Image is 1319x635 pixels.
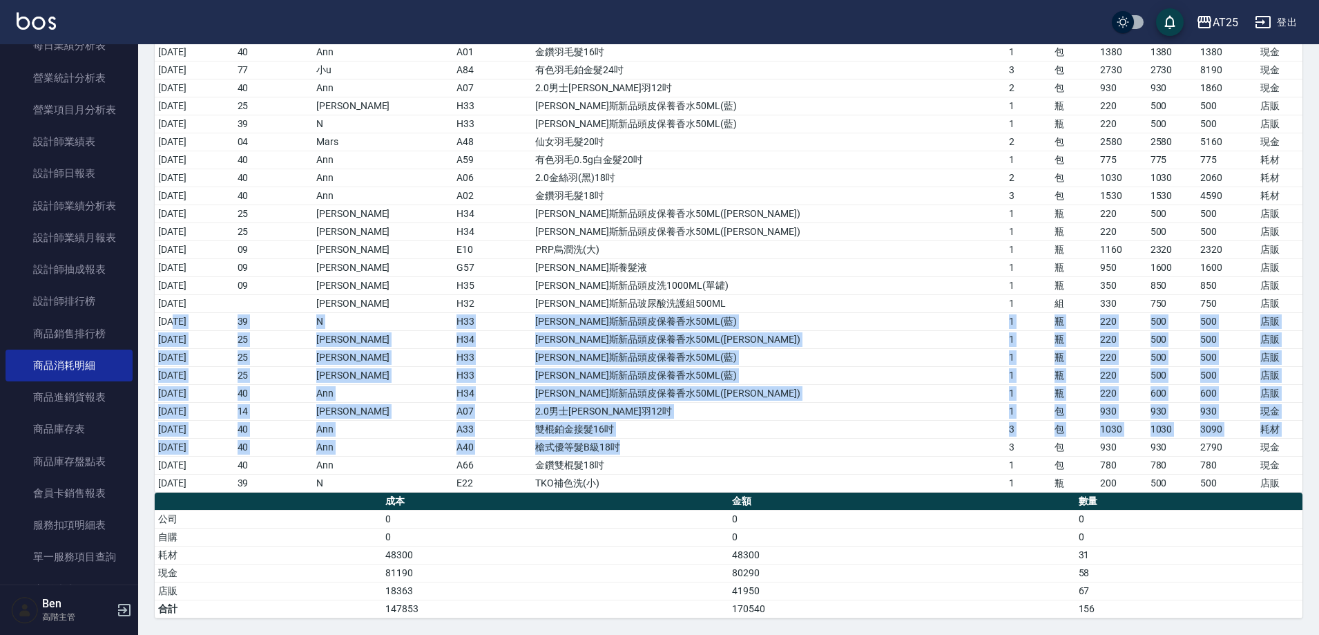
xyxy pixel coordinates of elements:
td: 3 [1005,420,1051,438]
td: 金鑽羽毛髮16吋 [532,43,1005,61]
td: [DATE] [155,438,234,456]
td: 8190 [1197,61,1257,79]
td: H34 [453,205,532,222]
td: [PERSON_NAME]斯新品頭皮保養香水50ML(藍) [532,97,1005,115]
td: A07 [453,402,532,420]
td: A33 [453,420,532,438]
img: Person [11,596,39,624]
td: 2.0金絲羽(黑)18吋 [532,169,1005,187]
td: 現金 [1257,61,1302,79]
a: 商品庫存表 [6,413,133,445]
td: 930 [1147,402,1197,420]
td: 雙棍鉑金接髮16吋 [532,420,1005,438]
td: 2790 [1197,438,1257,456]
td: H32 [453,294,532,312]
img: Logo [17,12,56,30]
td: 1 [1005,97,1051,115]
td: 350 [1097,276,1147,294]
td: 750 [1197,294,1257,312]
td: [DATE] [155,79,234,97]
td: 瓶 [1051,205,1097,222]
td: 店販 [1257,276,1302,294]
td: 3 [1005,438,1051,456]
td: Ann [313,43,453,61]
td: [PERSON_NAME]斯新品頭皮保養香水50ML(藍) [532,366,1005,384]
td: 25 [234,205,314,222]
td: 店販 [1257,366,1302,384]
td: 店販 [1257,205,1302,222]
td: 40 [234,151,314,169]
td: [PERSON_NAME]斯新品頭皮保養香水50ML(藍) [532,115,1005,133]
td: [DATE] [155,384,234,402]
a: 商品消耗明細 [6,350,133,381]
td: 25 [234,222,314,240]
td: 930 [1097,438,1147,456]
td: 40 [234,456,314,474]
td: [DATE] [155,169,234,187]
a: 設計師日報表 [6,158,133,189]
td: 3 [1005,61,1051,79]
td: 2730 [1097,61,1147,79]
td: [PERSON_NAME] [313,97,453,115]
td: 77 [234,61,314,79]
td: 500 [1197,312,1257,330]
td: 包 [1051,456,1097,474]
td: 1160 [1097,240,1147,258]
td: 瓶 [1051,222,1097,240]
td: 850 [1197,276,1257,294]
td: 1 [1005,222,1051,240]
td: [DATE] [155,205,234,222]
td: 店販 [1257,240,1302,258]
td: 3 [1005,187,1051,205]
td: 500 [1197,474,1257,492]
td: 瓶 [1051,366,1097,384]
td: 1 [1005,115,1051,133]
td: 2580 [1097,133,1147,151]
td: N [313,312,453,330]
td: 500 [1147,312,1197,330]
td: 04 [234,133,314,151]
td: 包 [1051,151,1097,169]
td: 2320 [1197,240,1257,258]
td: 1 [1005,384,1051,402]
td: 780 [1147,456,1197,474]
td: [DATE] [155,330,234,348]
td: [DATE] [155,115,234,133]
td: [DATE] [155,97,234,115]
td: [PERSON_NAME]斯新品頭皮保養香水50ML([PERSON_NAME]) [532,222,1005,240]
td: 仙女羽毛髮20吋 [532,133,1005,151]
td: 775 [1097,151,1147,169]
td: H33 [453,115,532,133]
td: 220 [1097,205,1147,222]
td: 2.0男士[PERSON_NAME]羽12吋 [532,79,1005,97]
td: 930 [1147,438,1197,456]
td: 3090 [1197,420,1257,438]
td: 780 [1097,456,1147,474]
td: 包 [1051,420,1097,438]
td: 現金 [1257,456,1302,474]
a: 每日業績分析表 [6,30,133,61]
td: 2 [1005,133,1051,151]
td: 1 [1005,276,1051,294]
td: 4590 [1197,187,1257,205]
td: 1 [1005,240,1051,258]
td: 500 [1147,115,1197,133]
td: 500 [1197,222,1257,240]
td: 耗材 [1257,169,1302,187]
td: [PERSON_NAME]斯新品頭皮保養香水50ML([PERSON_NAME]) [532,205,1005,222]
td: Ann [313,151,453,169]
h5: Ben [42,597,113,611]
td: 500 [1147,348,1197,366]
td: 2 [1005,169,1051,187]
td: 930 [1097,402,1147,420]
td: G57 [453,258,532,276]
td: H33 [453,312,532,330]
td: H35 [453,276,532,294]
td: 200 [1097,474,1147,492]
a: 設計師排行榜 [6,285,133,317]
td: 220 [1097,222,1147,240]
td: E22 [453,474,532,492]
td: 220 [1097,312,1147,330]
td: 1 [1005,258,1051,276]
td: 店販 [1257,312,1302,330]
